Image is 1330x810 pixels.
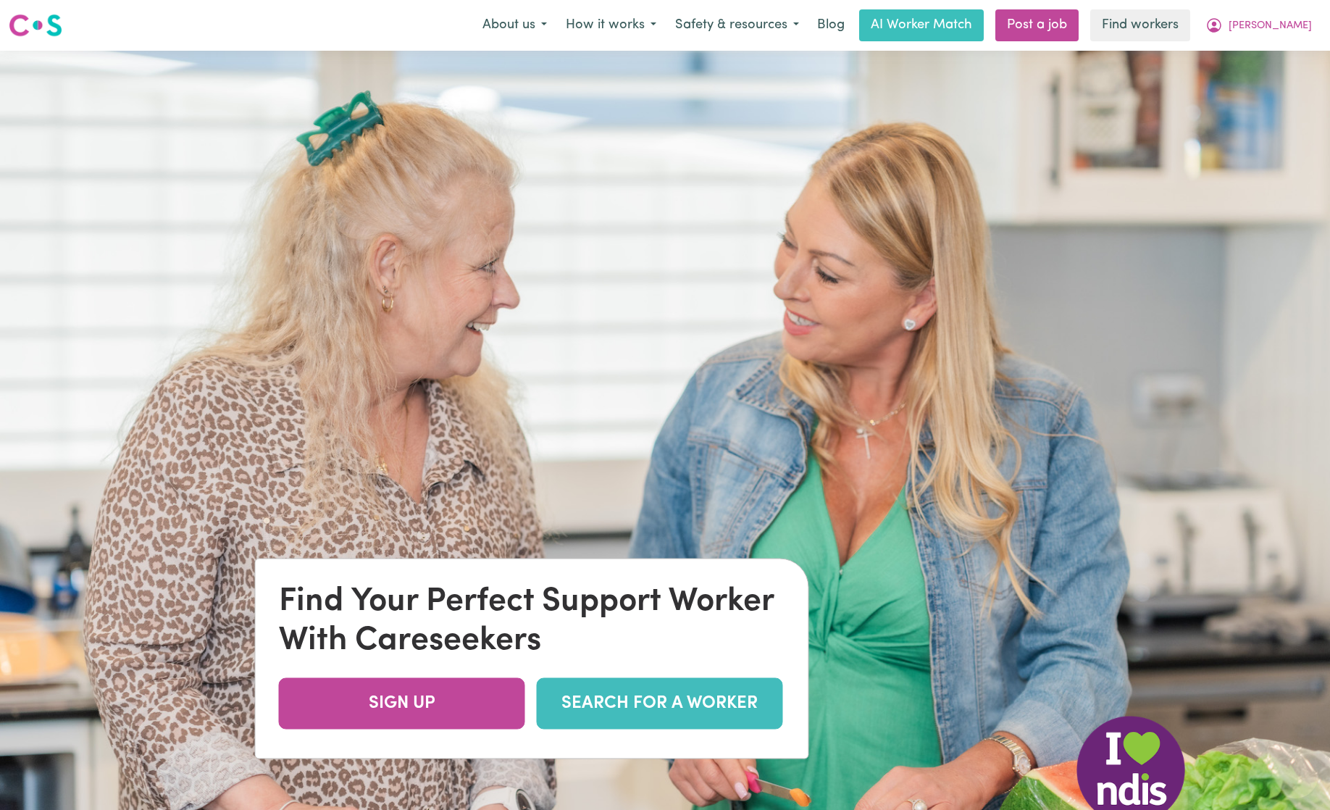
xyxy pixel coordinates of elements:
button: About us [473,10,556,41]
span: [PERSON_NAME] [1229,18,1312,34]
div: Find Your Perfect Support Worker With Careseekers [279,582,785,660]
a: SIGN UP [279,677,525,729]
button: My Account [1196,10,1321,41]
button: How it works [556,10,666,41]
button: Safety & resources [666,10,808,41]
a: Blog [808,9,853,41]
a: SEARCH FOR A WORKER [537,677,783,729]
iframe: Button to launch messaging window [1272,752,1318,798]
a: AI Worker Match [859,9,984,41]
a: Post a job [995,9,1079,41]
img: Careseekers logo [9,12,62,38]
a: Careseekers logo [9,9,62,42]
a: Find workers [1090,9,1190,41]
